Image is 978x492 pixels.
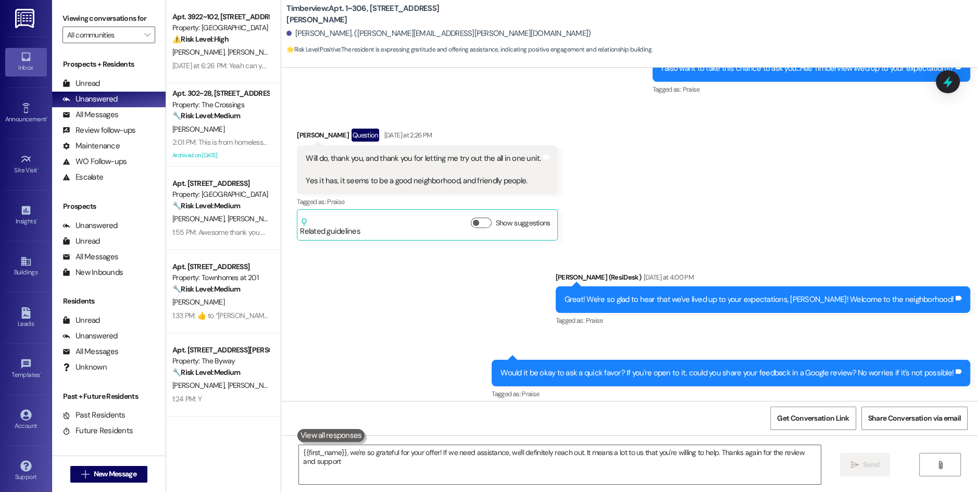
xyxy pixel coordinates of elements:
span: • [37,165,39,172]
div: Escalate [62,172,103,183]
div: Property: Townhomes at 201 [172,272,269,283]
div: Question [352,129,379,142]
div: [PERSON_NAME] [297,129,557,145]
div: Unanswered [62,94,118,105]
div: Great! We're so glad to hear that we've lived up to your expectations, [PERSON_NAME]! Welcome to ... [565,294,954,305]
div: New Inbounds [62,267,123,278]
div: Prospects [52,201,166,212]
strong: 🔧 Risk Level: Medium [172,368,240,377]
div: Maintenance [62,141,120,152]
a: Account [5,406,47,434]
a: Buildings [5,253,47,281]
button: Get Conversation Link [770,407,856,430]
span: • [40,370,42,377]
div: I also want to take this chance to ask you...Has Timberview lived up to your expectations? [661,63,954,74]
div: All Messages [62,251,118,262]
span: Praise [585,316,603,325]
span: Get Conversation Link [777,413,849,424]
div: Unanswered [62,331,118,342]
div: [PERSON_NAME] (ResiDesk) [556,272,971,286]
div: Future Residents [62,425,133,436]
div: Apt. [STREET_ADDRESS] [172,261,269,272]
button: Send [840,453,891,476]
div: Unknown [62,362,107,373]
span: [PERSON_NAME] [172,297,224,307]
div: Apt. [STREET_ADDRESS][PERSON_NAME] [172,345,269,356]
div: Property: [GEOGRAPHIC_DATA] [172,22,269,33]
div: Prospects + Residents [52,59,166,70]
button: New Message [70,466,147,483]
input: All communities [67,27,139,43]
strong: 🔧 Risk Level: Medium [172,201,240,210]
div: Property: [GEOGRAPHIC_DATA] [172,189,269,200]
label: Show suggestions [496,218,550,229]
div: Property: The Crossings [172,99,269,110]
b: Timberview: Apt. 1~306, [STREET_ADDRESS][PERSON_NAME] [286,3,495,26]
div: WO Follow-ups [62,156,127,167]
img: ResiDesk Logo [15,9,36,28]
div: All Messages [62,109,118,120]
textarea: {{first_name}}, we're so grateful for your offer! If we need assistance, we'll definitely reach o... [299,445,820,484]
span: : The resident is expressing gratitude and offering assistance, indicating positive engagement an... [286,44,652,55]
i:  [851,461,859,469]
i:  [936,461,944,469]
div: [DATE] at 4:00 PM [641,272,694,283]
a: Inbox [5,48,47,76]
div: Tagged as: [653,82,971,97]
span: • [46,114,48,121]
button: Share Conversation via email [861,407,968,430]
i:  [144,31,150,39]
span: [PERSON_NAME] [172,214,228,223]
div: Archived on [DATE] [171,149,270,162]
div: Unread [62,315,100,326]
span: Praise [682,85,699,94]
div: 1:55 PM: Awesome thank you 🙏 [172,228,269,237]
div: [PERSON_NAME]. ([PERSON_NAME][EMAIL_ADDRESS][PERSON_NAME][DOMAIN_NAME]) [286,28,591,39]
div: [DATE] at 6:26 PM: Yeah can you have them come when they can [172,61,369,70]
i:  [81,470,89,478]
span: Send [863,459,879,470]
a: Leads [5,304,47,332]
div: Apt. [STREET_ADDRESS] [172,178,269,189]
div: 1:24 PM: Y [172,394,202,403]
div: Tagged as: [492,386,970,401]
span: Share Conversation via email [868,413,961,424]
span: [PERSON_NAME] [228,47,280,57]
span: [PERSON_NAME] [172,124,224,134]
span: Praise [327,197,344,206]
span: [PERSON_NAME] [228,381,280,390]
a: Site Visit • [5,150,47,179]
div: Review follow-ups [62,125,135,136]
div: Would it be okay to ask a quick favor? If you're open to it, could you share your feedback in a G... [500,368,954,379]
span: • [36,216,37,223]
span: [PERSON_NAME] [172,47,228,57]
div: Related guidelines [300,218,360,237]
strong: 🔧 Risk Level: Medium [172,111,240,120]
div: Unread [62,78,100,89]
div: Apt. 3922~102, [STREET_ADDRESS] [172,11,269,22]
div: [DATE] at 2:26 PM [382,130,432,141]
div: Will do, thank you, and thank you for letting me try out the all in one unit. Yes it has, it seem... [306,153,541,186]
strong: 🔧 Risk Level: Medium [172,284,240,294]
a: Support [5,457,47,485]
div: 1:33 PM: ​👍​ to “ [PERSON_NAME] (Townhomes at 201): You're welcome! Please know that maintenance ... [172,311,553,320]
strong: ⚠️ Risk Level: High [172,34,229,44]
div: Apt. 302~28, [STREET_ADDRESS] [172,88,269,99]
label: Viewing conversations for [62,10,155,27]
span: Praise [522,389,539,398]
div: Unanswered [62,220,118,231]
a: Insights • [5,201,47,230]
a: Templates • [5,355,47,383]
div: Unread [62,236,100,247]
span: [PERSON_NAME] [172,381,228,390]
div: Tagged as: [297,194,557,209]
span: New Message [94,469,136,480]
div: Past + Future Residents [52,391,166,402]
strong: 🌟 Risk Level: Positive [286,45,340,54]
div: Residents [52,296,166,307]
div: Tagged as: [556,313,971,328]
div: Property: The Byway [172,356,269,367]
span: [PERSON_NAME] [228,214,280,223]
div: All Messages [62,346,118,357]
div: Past Residents [62,410,126,421]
